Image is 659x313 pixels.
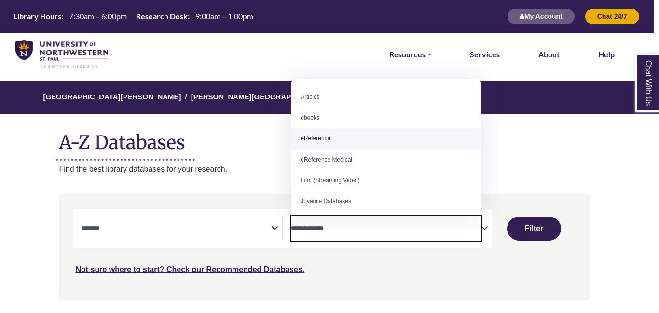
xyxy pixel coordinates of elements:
[59,194,590,299] nav: Search filters
[538,48,560,61] a: About
[291,191,481,212] li: Juvenile Databases
[291,108,481,128] li: ebooks
[10,11,257,22] a: Hours Today
[291,225,481,233] textarea: Search
[15,40,108,69] img: library_home
[69,12,127,21] span: 7:30am – 6:00pm
[10,11,257,20] table: Hours Today
[291,87,481,108] li: Articles
[132,11,190,21] th: Research Desk:
[389,48,431,61] a: Resources
[43,91,181,101] a: [GEOGRAPHIC_DATA][PERSON_NAME]
[507,217,561,241] button: Submit for Search Results
[291,128,481,149] li: eReference
[507,8,575,25] button: My Account
[75,265,304,273] a: Not sure where to start? Check our Recommended Databases.
[598,48,615,61] a: Help
[59,163,590,176] p: Find the best library databases for your research.
[195,12,253,21] span: 9:00am – 1:00pm
[585,12,640,20] a: Chat 24/7
[59,81,590,114] nav: breadcrumb
[10,11,64,21] th: Library Hours:
[191,91,329,101] a: [PERSON_NAME][GEOGRAPHIC_DATA]
[507,12,575,20] a: My Account
[291,170,481,191] li: Film (Streaming Video)
[470,48,500,61] a: Services
[81,225,271,233] textarea: Search
[291,150,481,170] li: eReference Medical
[59,124,590,153] h1: A-Z Databases
[585,8,640,25] button: Chat 24/7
